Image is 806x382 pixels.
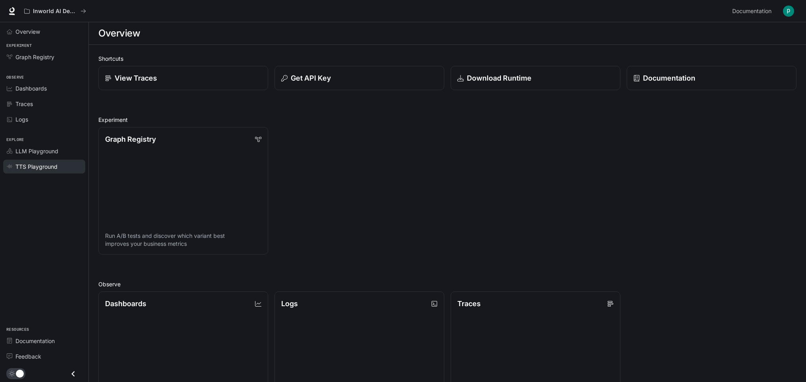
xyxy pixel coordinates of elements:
[15,162,58,171] span: TTS Playground
[15,27,40,36] span: Overview
[274,66,444,90] button: Get API Key
[98,25,140,41] h1: Overview
[451,66,620,90] a: Download Runtime
[627,66,796,90] a: Documentation
[643,73,695,83] p: Documentation
[64,366,82,382] button: Close drawer
[457,298,481,309] p: Traces
[15,337,55,345] span: Documentation
[105,134,156,145] p: Graph Registry
[98,127,268,255] a: Graph RegistryRun A/B tests and discover which variant best improves your business metrics
[281,298,298,309] p: Logs
[15,53,54,61] span: Graph Registry
[3,25,85,39] a: Overview
[98,280,796,288] h2: Observe
[3,160,85,174] a: TTS Playground
[21,3,90,19] button: All workspaces
[15,84,47,93] span: Dashboards
[16,369,24,378] span: Dark mode toggle
[3,144,85,158] a: LLM Playground
[15,100,33,108] span: Traces
[3,334,85,348] a: Documentation
[3,97,85,111] a: Traces
[115,73,157,83] p: View Traces
[98,116,796,124] h2: Experiment
[105,232,261,248] p: Run A/B tests and discover which variant best improves your business metrics
[15,115,28,123] span: Logs
[3,349,85,363] a: Feedback
[3,50,85,64] a: Graph Registry
[15,352,41,361] span: Feedback
[291,73,331,83] p: Get API Key
[105,298,146,309] p: Dashboards
[729,3,777,19] a: Documentation
[3,81,85,95] a: Dashboards
[3,112,85,126] a: Logs
[98,66,268,90] a: View Traces
[783,6,794,17] img: User avatar
[15,147,58,155] span: LLM Playground
[33,8,77,15] p: Inworld AI Demos
[732,6,771,16] span: Documentation
[98,54,796,63] h2: Shortcuts
[781,3,796,19] button: User avatar
[467,73,532,83] p: Download Runtime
